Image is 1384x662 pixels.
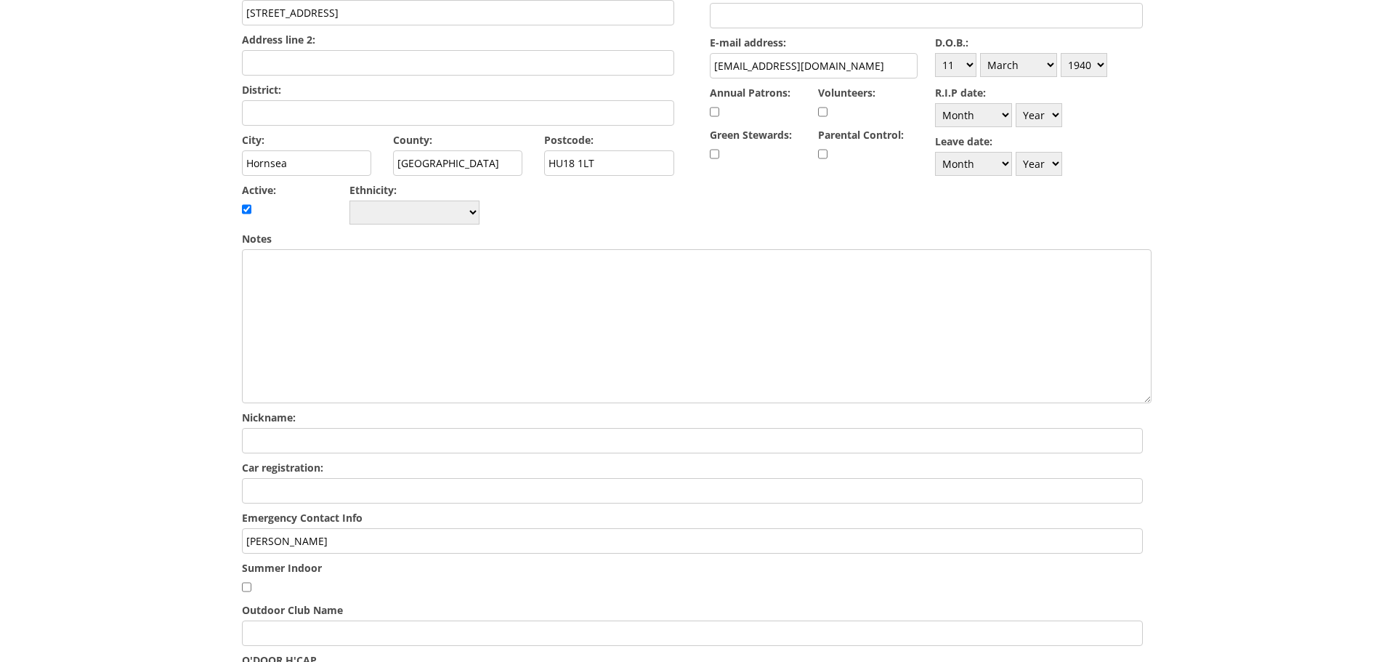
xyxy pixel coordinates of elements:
label: Parental Control: [818,128,918,142]
label: Active: [242,183,350,197]
label: City: [242,133,372,147]
label: Car registration: [242,461,1143,475]
label: Outdoor Club Name [242,603,1143,617]
label: County: [393,133,523,147]
label: Notes [242,232,1143,246]
label: Nickname: [242,411,1143,424]
label: Summer Indoor [242,561,1143,575]
label: R.I.P date: [935,86,1143,100]
label: Volunteers: [818,86,918,100]
label: Emergency Contact Info [242,511,1143,525]
label: D.O.B.: [935,36,1143,49]
label: Ethnicity: [349,183,479,197]
label: E-mail address: [710,36,918,49]
label: Address line 2: [242,33,674,47]
label: District: [242,83,674,97]
label: Postcode: [544,133,674,147]
label: Green Stewards: [710,128,809,142]
label: Leave date: [935,134,1143,148]
label: Annual Patrons: [710,86,809,100]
